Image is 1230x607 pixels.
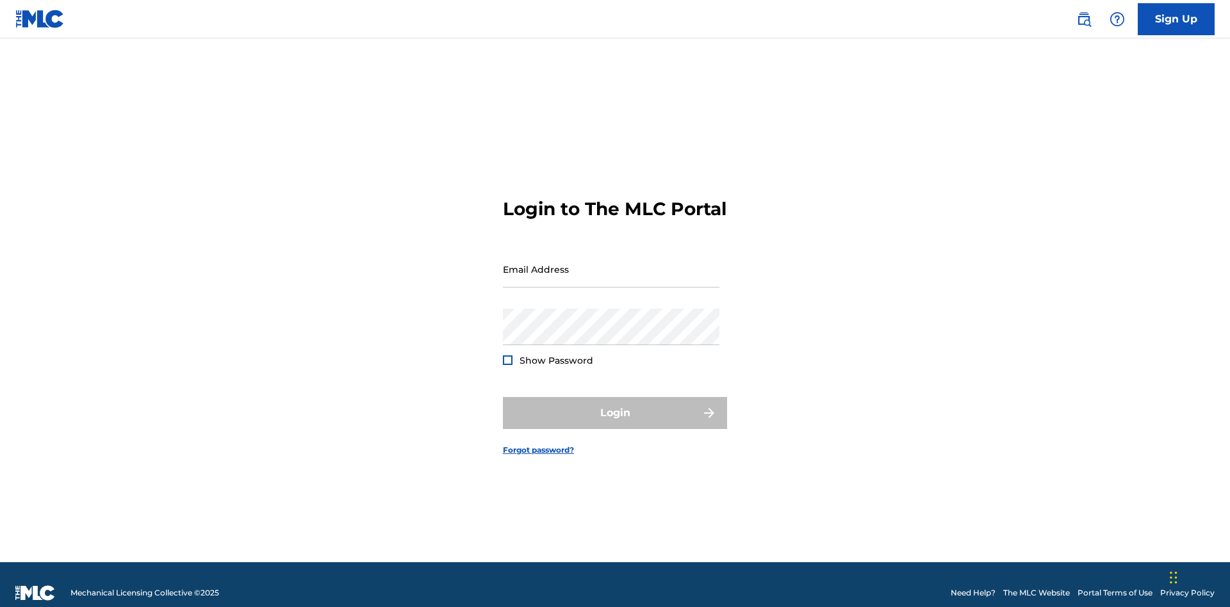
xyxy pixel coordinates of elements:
[1166,546,1230,607] iframe: Chat Widget
[1078,587,1152,599] a: Portal Terms of Use
[1160,587,1215,599] a: Privacy Policy
[503,444,574,456] a: Forgot password?
[1138,3,1215,35] a: Sign Up
[15,585,55,601] img: logo
[503,198,726,220] h3: Login to The MLC Portal
[15,10,65,28] img: MLC Logo
[1076,12,1092,27] img: search
[1104,6,1130,32] div: Help
[1170,558,1177,597] div: Drag
[70,587,219,599] span: Mechanical Licensing Collective © 2025
[520,355,593,366] span: Show Password
[951,587,996,599] a: Need Help?
[1110,12,1125,27] img: help
[1071,6,1097,32] a: Public Search
[1003,587,1070,599] a: The MLC Website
